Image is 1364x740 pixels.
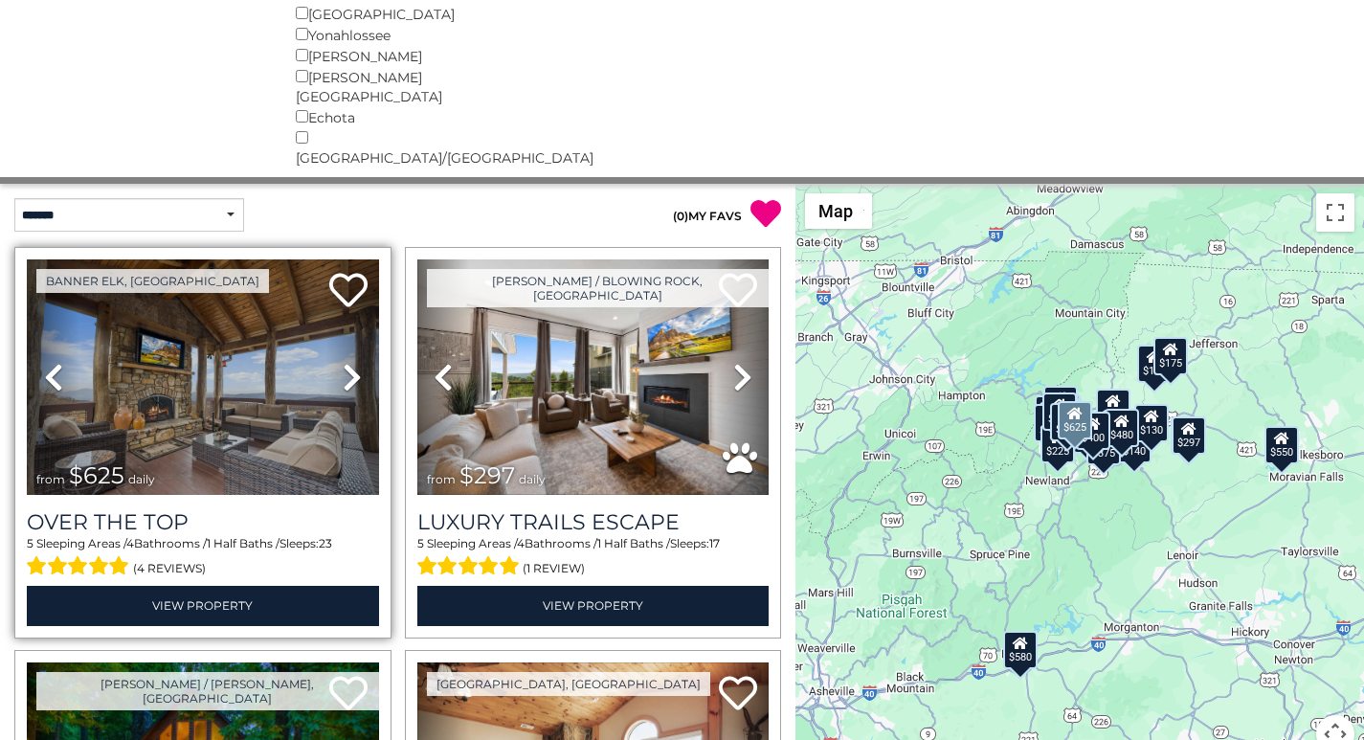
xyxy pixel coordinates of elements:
[1004,630,1039,668] div: $580
[27,509,379,535] a: Over The Top
[719,674,757,715] a: Add to favorites
[1042,392,1077,430] div: $425
[1041,425,1076,463] div: $225
[128,472,155,486] span: daily
[296,127,534,168] div: [GEOGRAPHIC_DATA]/[GEOGRAPHIC_DATA]
[459,461,515,489] span: $297
[818,201,853,221] span: Map
[1316,193,1354,232] button: Toggle fullscreen view
[1050,403,1084,441] div: $300
[1035,403,1069,441] div: $230
[296,66,534,106] div: [PERSON_NAME][GEOGRAPHIC_DATA]
[126,536,134,550] span: 4
[1086,426,1121,464] div: $375
[417,536,424,550] span: 5
[1172,416,1206,455] div: $297
[417,586,770,625] a: View Property
[417,259,770,495] img: thumbnail_168695581.jpeg
[427,672,710,696] a: [GEOGRAPHIC_DATA], [GEOGRAPHIC_DATA]
[427,269,770,307] a: [PERSON_NAME] / Blowing Rock, [GEOGRAPHIC_DATA]
[27,586,379,625] a: View Property
[1117,424,1152,462] div: $140
[296,106,534,127] div: Echota
[1134,404,1169,442] div: $130
[673,209,742,223] a: (0)MY FAVS
[36,269,269,293] a: Banner Elk, [GEOGRAPHIC_DATA]
[1153,336,1188,374] div: $175
[519,472,546,486] span: daily
[27,259,379,495] img: thumbnail_167587981.jpeg
[1096,389,1130,427] div: $349
[36,472,65,486] span: from
[417,509,770,535] a: Luxury Trails Escape
[296,24,534,45] div: Yonahlossee
[27,535,379,581] div: Sleeping Areas / Bathrooms / Sleeps:
[1043,385,1078,423] div: $125
[597,536,670,550] span: 1 Half Baths /
[296,45,534,66] div: [PERSON_NAME]
[1137,345,1172,383] div: $175
[1076,411,1110,449] div: $400
[1058,401,1092,439] div: $625
[677,209,684,223] span: 0
[1105,408,1139,446] div: $480
[207,536,280,550] span: 1 Half Baths /
[1264,425,1299,463] div: $550
[673,209,688,223] span: ( )
[517,536,525,550] span: 4
[805,193,872,229] button: Change map style
[296,3,534,24] div: [GEOGRAPHIC_DATA]
[417,535,770,581] div: Sleeping Areas / Bathrooms / Sleeps:
[36,672,379,710] a: [PERSON_NAME] / [PERSON_NAME], [GEOGRAPHIC_DATA]
[69,461,124,489] span: $625
[709,536,720,550] span: 17
[133,556,206,581] span: (4 reviews)
[27,536,34,550] span: 5
[523,556,585,581] span: (1 review)
[427,472,456,486] span: from
[319,536,332,550] span: 23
